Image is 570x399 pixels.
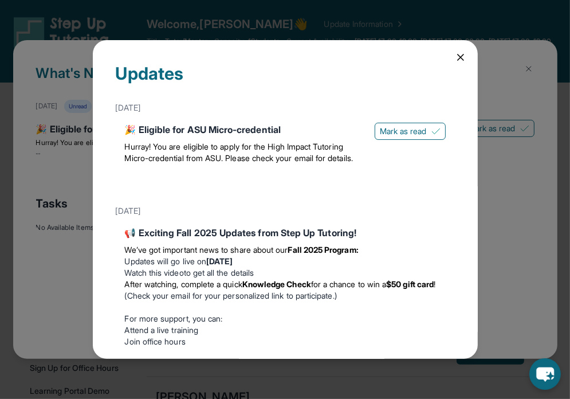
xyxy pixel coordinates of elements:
div: [DATE] [116,201,455,221]
li: to get all the details [125,267,446,279]
a: Attend a live training [125,325,199,335]
div: 📢 Exciting Fall 2025 Updates from Step Up Tutoring! [125,226,446,240]
div: [DATE] [116,97,455,118]
div: Updates [116,63,455,97]
p: For more support, you can: [125,313,446,324]
strong: Fall 2025 Program: [288,245,359,255]
span: for a chance to win a [311,279,386,289]
div: 🎉 Eligible for ASU Micro-credential [125,123,365,136]
img: Mark as read [431,127,441,136]
strong: [DATE] [206,256,233,266]
a: Watch this video [125,268,184,277]
span: Mark as read [380,126,427,137]
a: Join office hours [125,337,186,346]
span: ! [434,279,435,289]
span: After watching, complete a quick [125,279,242,289]
span: Hurray! You are eligible to apply for the High Impact Tutoring Micro-credential from ASU. Please ... [125,142,353,163]
span: We’ve got important news to share about our [125,245,288,255]
strong: Knowledge Check [242,279,311,289]
li: (Check your email for your personalized link to participate.) [125,279,446,302]
strong: $50 gift card [386,279,434,289]
li: Updates will go live on [125,256,446,267]
button: Mark as read [375,123,446,140]
button: chat-button [529,358,561,390]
